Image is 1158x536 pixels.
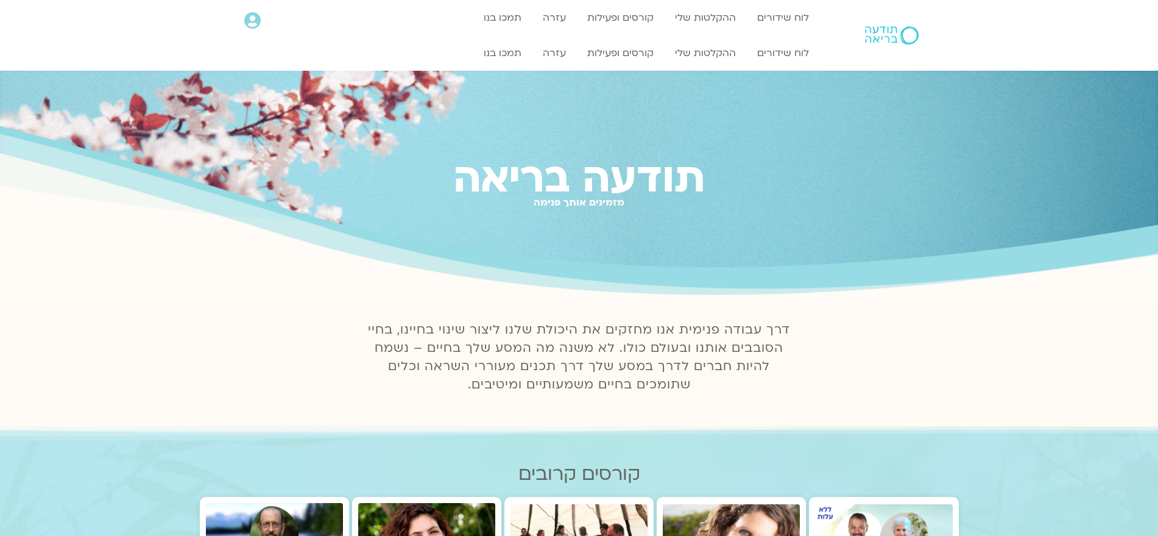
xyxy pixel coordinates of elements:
[751,6,815,29] a: לוח שידורים
[200,463,959,485] h2: קורסים קרובים
[361,321,797,394] p: דרך עבודה פנימית אנו מחזקים את היכולת שלנו ליצור שינוי בחיינו, בחיי הסובבים אותנו ובעולם כולו. לא...
[581,6,660,29] a: קורסים ופעילות
[669,6,742,29] a: ההקלטות שלי
[751,41,815,65] a: לוח שידורים
[478,6,528,29] a: תמכו בנו
[537,6,572,29] a: עזרה
[537,41,572,65] a: עזרה
[865,26,919,45] img: תודעה בריאה
[478,41,528,65] a: תמכו בנו
[669,41,742,65] a: ההקלטות שלי
[581,41,660,65] a: קורסים ופעילות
